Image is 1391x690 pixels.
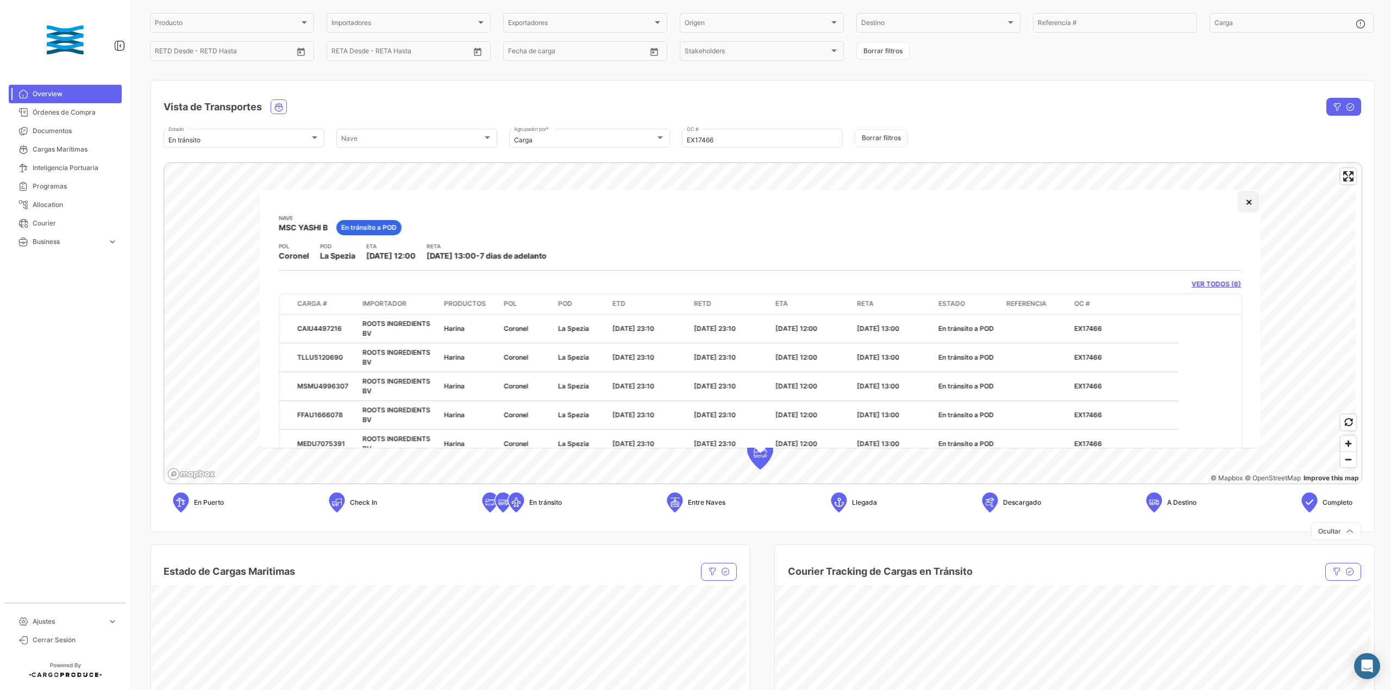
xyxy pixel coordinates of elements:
span: En tránsito a POD [938,353,994,361]
span: [DATE] 12:00 [366,251,416,260]
span: Stakeholders [685,49,829,57]
span: ROOTS INGREDIENTS BV [362,348,430,366]
span: En Puerto [194,498,224,507]
span: Destino [861,21,1006,28]
datatable-header-cell: Importador [358,294,440,314]
span: En tránsito a POD [938,411,994,419]
app-card-info-title: Nave [279,214,328,222]
span: [DATE] 23:10 [694,382,736,390]
a: VER TODOS (6) [1192,279,1242,289]
button: Enter fullscreen [1340,168,1356,184]
span: [DATE] 13:00 [857,440,899,448]
span: RETA [857,299,874,309]
span: Coronel [279,250,309,261]
span: En tránsito a POD [938,440,994,448]
span: Llegada [852,498,877,507]
span: Business [33,237,103,247]
span: Check In [350,498,377,507]
a: Programas [9,177,122,196]
span: [DATE] 12:00 [775,353,817,361]
span: La Spezia [558,324,589,333]
span: [DATE] 13:00 [857,353,899,361]
span: Harina [444,411,465,419]
span: [DATE] 23:10 [694,324,736,333]
button: Borrar filtros [856,42,910,60]
button: Borrar filtros [855,129,908,147]
input: Desde [508,49,528,57]
button: Open calendar [646,43,662,60]
button: Open calendar [469,43,486,60]
span: Zoom in [1340,436,1356,451]
datatable-header-cell: Productos [440,294,499,314]
span: La Spezia [558,382,589,390]
span: Coronel [504,382,528,390]
span: La Spezia [558,440,589,448]
span: ROOTS INGREDIENTS BV [362,406,430,424]
span: La Spezia [558,411,589,419]
span: La Spezia [320,250,355,261]
span: [DATE] 23:10 [612,382,654,390]
button: Ocean [271,100,286,114]
p: EX17466 [1074,353,1174,362]
img: customer_38.png [38,13,92,67]
p: EX17466 [1074,324,1174,334]
span: expand_more [108,237,117,247]
button: Close popup [1238,191,1260,212]
datatable-header-cell: Carga # [293,294,358,314]
span: [DATE] 13:00 [857,411,899,419]
span: [DATE] 23:10 [612,324,654,333]
span: Importadores [331,21,476,28]
span: Zoom out [1340,452,1356,467]
button: Open calendar [293,43,309,60]
span: Origen [685,21,829,28]
datatable-header-cell: OC # [1070,294,1179,314]
span: Documentos [33,126,117,136]
span: [DATE] 23:10 [694,411,736,419]
a: OpenStreetMap [1245,474,1301,482]
span: MSC YASHI B [279,222,328,233]
datatable-header-cell: RETD [690,294,771,314]
span: expand_more [108,617,117,626]
span: [DATE] 12:00 [775,440,817,448]
div: CAIU4497216 [297,324,354,334]
p: EX17466 [1074,381,1174,391]
a: Allocation [9,196,122,214]
span: Estado [938,299,965,309]
span: La Spezia [558,353,589,361]
span: Harina [444,440,465,448]
span: [DATE] 23:10 [694,440,736,448]
input: Hasta [182,49,249,57]
span: - [476,251,480,260]
span: En tránsito a POD [938,324,994,333]
span: Overview [33,89,117,99]
app-card-info-title: ETA [366,242,416,250]
div: FFAU1666078 [297,410,354,420]
span: Inteligencia Portuaria [33,163,117,173]
span: [DATE] 23:10 [694,353,736,361]
datatable-header-cell: RETA [853,294,934,314]
span: Descargado [1003,498,1041,507]
span: [DATE] 13:00 [857,324,899,333]
datatable-header-cell: POD [554,294,608,314]
span: [DATE] 12:00 [775,324,817,333]
mat-select-trigger: Carga [514,136,532,144]
input: Hasta [359,49,425,57]
span: Referencia [1006,299,1047,309]
a: Mapbox logo [167,468,215,480]
span: Coronel [504,353,528,361]
span: ETD [612,299,625,309]
span: Cerrar Sesión [33,635,117,645]
span: ETA [775,299,788,309]
div: MSMU4996307 [297,381,354,391]
span: RETD [694,299,711,309]
span: POD [558,299,572,309]
span: Cargas Marítimas [33,145,117,154]
span: Harina [444,324,465,333]
span: Producto [155,21,299,28]
span: Completo [1323,498,1352,507]
app-card-info-title: POL [279,242,309,250]
span: ROOTS INGREDIENTS BV [362,377,430,395]
canvas: Map [164,163,1356,485]
span: [DATE] 13:00 [427,251,476,260]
